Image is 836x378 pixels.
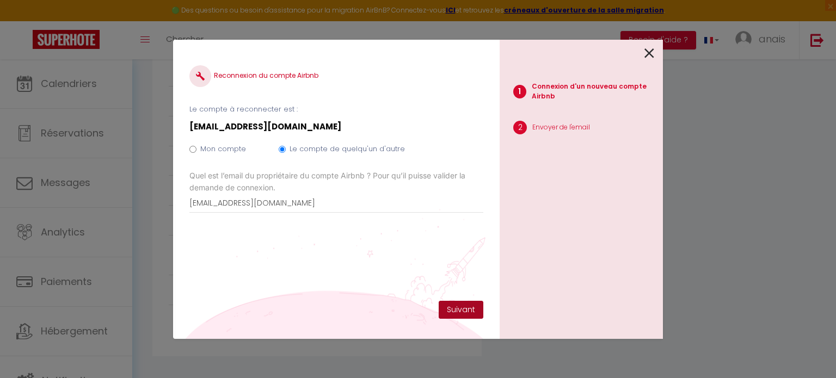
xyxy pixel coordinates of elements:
[290,144,405,154] label: Le compte de quelqu'un d'autre
[189,170,483,194] label: Quel est l’email du propriétaire du compte Airbnb ? Pour qu’il puisse valider la demande de conne...
[200,144,246,154] label: Mon compte
[189,120,483,133] p: [EMAIL_ADDRESS][DOMAIN_NAME]
[513,85,526,98] span: 1
[9,4,41,37] button: Ouvrir le widget de chat LiveChat
[532,82,663,102] p: Connexion d'un nouveau compte Airbnb
[189,104,483,115] p: Le compte à reconnecter est :
[439,301,483,319] button: Suivant
[189,65,483,87] h4: Reconnexion du compte Airbnb
[513,121,527,134] span: 2
[532,122,590,133] p: Envoyer de l'email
